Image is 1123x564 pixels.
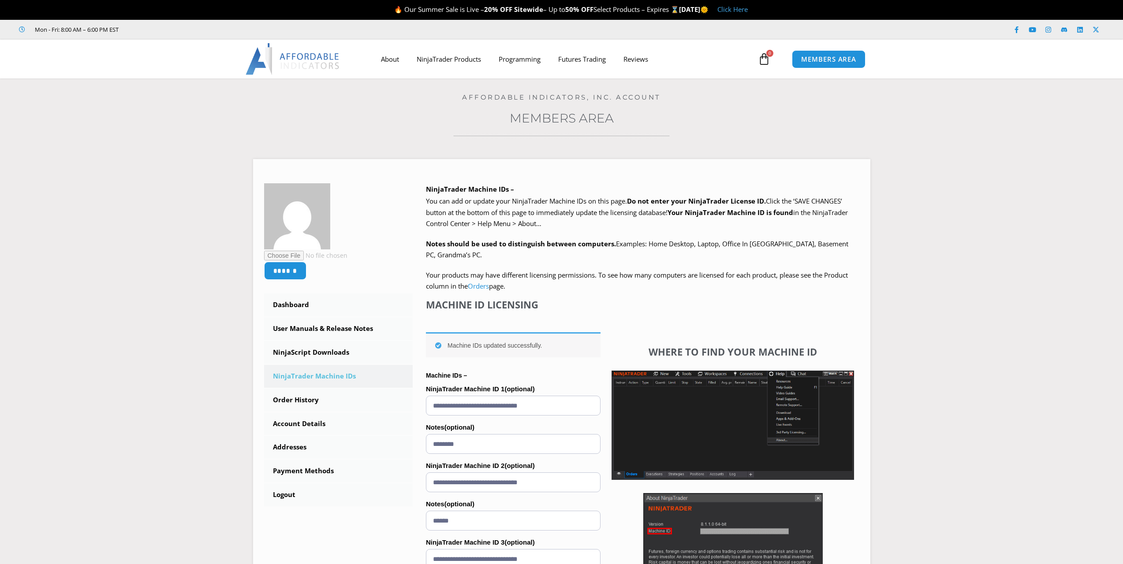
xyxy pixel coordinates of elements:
a: Orders [468,282,489,290]
strong: 50% OFF [565,5,593,14]
strong: 20% OFF [484,5,512,14]
strong: [DATE] [679,5,709,14]
nav: Account pages [264,293,413,506]
nav: Menu [372,49,756,69]
span: (optional) [504,538,534,546]
span: (optional) [504,462,534,469]
span: Examples: Home Desktop, Laptop, Office In [GEOGRAPHIC_DATA], Basement PC, Grandma’s PC. [426,239,848,260]
a: 0 [745,46,783,72]
h4: Machine ID Licensing [426,299,601,310]
iframe: Customer reviews powered by Trustpilot [131,25,263,34]
span: Your products may have different licensing permissions. To see how many computers are licensed fo... [426,271,848,291]
a: Click Here [717,5,748,14]
a: Account Details [264,412,413,435]
strong: Machine IDs – [426,372,467,379]
a: NinjaTrader Machine IDs [264,365,413,388]
a: Order History [264,389,413,412]
a: Reviews [615,49,657,69]
a: Payment Methods [264,460,413,482]
span: You can add or update your NinjaTrader Machine IDs on this page. [426,197,627,205]
span: 🌞 [700,5,709,14]
span: Click the ‘SAVE CHANGES’ button at the bottom of this page to immediately update the licensing da... [426,197,848,228]
label: Notes [426,421,601,434]
a: NinjaScript Downloads [264,341,413,364]
span: (optional) [444,423,474,431]
span: (optional) [444,500,474,508]
img: LogoAI | Affordable Indicators – NinjaTrader [246,43,340,75]
b: NinjaTrader Machine IDs – [426,185,514,193]
a: Addresses [264,436,413,459]
img: Screenshot 2025-01-17 1155544 | Affordable Indicators – NinjaTrader [612,371,854,480]
a: MEMBERS AREA [792,50,866,68]
a: NinjaTrader Products [408,49,490,69]
span: MEMBERS AREA [801,56,856,63]
a: Members Area [510,111,614,126]
span: 🔥 Our Summer Sale is Live – – Up to Select Products – Expires ⌛ [394,5,679,14]
label: NinjaTrader Machine ID 3 [426,536,601,549]
span: 0 [766,50,773,57]
a: Futures Trading [549,49,615,69]
a: Programming [490,49,549,69]
h4: Where to find your Machine ID [612,346,854,357]
img: 7db3128c115a43f694adce31e78a6ad4d66e6ab2b04fb6ef6034ada9df84ea3c [264,183,330,249]
label: Notes [426,497,601,511]
strong: Sitewide [514,5,543,14]
span: (optional) [504,385,534,393]
a: User Manuals & Release Notes [264,317,413,340]
label: NinjaTrader Machine ID 2 [426,459,601,472]
a: About [372,49,408,69]
span: Mon - Fri: 8:00 AM – 6:00 PM EST [33,24,119,35]
strong: Your NinjaTrader Machine ID is found [668,208,793,217]
b: Do not enter your NinjaTrader License ID. [627,197,766,205]
a: Dashboard [264,293,413,316]
a: Affordable Indicators, Inc. Account [462,93,661,101]
a: Logout [264,483,413,506]
label: NinjaTrader Machine ID 1 [426,382,601,396]
strong: Notes should be used to distinguish between computers. [426,239,616,248]
div: Machine IDs updated successfully. [426,332,601,357]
